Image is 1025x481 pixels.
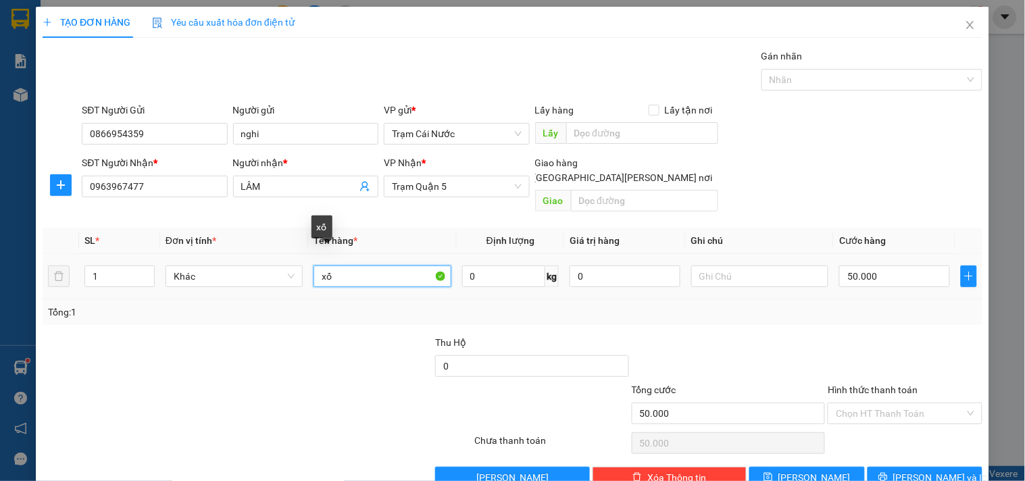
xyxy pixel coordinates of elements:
[566,122,718,144] input: Dọc đường
[535,122,566,144] span: Lấy
[486,235,534,246] span: Định lượng
[951,7,989,45] button: Close
[528,170,718,185] span: [GEOGRAPHIC_DATA][PERSON_NAME] nơi
[392,124,521,144] span: Trạm Cái Nước
[311,216,332,238] div: xố
[691,265,828,287] input: Ghi Chú
[48,265,70,287] button: delete
[961,271,976,282] span: plus
[828,384,918,395] label: Hình thức thanh toán
[152,18,163,28] img: icon
[48,305,397,320] div: Tổng: 1
[166,235,216,246] span: Đơn vị tính
[535,105,574,116] span: Lấy hàng
[545,265,559,287] span: kg
[570,235,620,246] span: Giá trị hàng
[233,155,378,170] div: Người nhận
[82,103,227,118] div: SĐT Người Gửi
[473,433,630,457] div: Chưa thanh toán
[43,18,52,27] span: plus
[632,384,676,395] span: Tổng cước
[359,181,370,192] span: user-add
[152,17,295,28] span: Yêu cầu xuất hóa đơn điện tử
[392,176,521,197] span: Trạm Quận 5
[50,174,72,196] button: plus
[965,20,976,30] span: close
[686,228,834,254] th: Ghi chú
[761,51,803,61] label: Gán nhãn
[435,337,466,348] span: Thu Hộ
[571,190,718,211] input: Dọc đường
[384,103,529,118] div: VP gửi
[839,235,886,246] span: Cước hàng
[314,235,357,246] span: Tên hàng
[82,155,227,170] div: SĐT Người Nhận
[535,157,578,168] span: Giao hàng
[961,265,977,287] button: plus
[384,157,422,168] span: VP Nhận
[51,180,71,191] span: plus
[659,103,718,118] span: Lấy tận nơi
[43,17,130,28] span: TẠO ĐƠN HÀNG
[174,266,295,286] span: Khác
[570,265,680,287] input: 0
[535,190,571,211] span: Giao
[314,265,451,287] input: VD: Bàn, Ghế
[84,235,95,246] span: SL
[233,103,378,118] div: Người gửi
